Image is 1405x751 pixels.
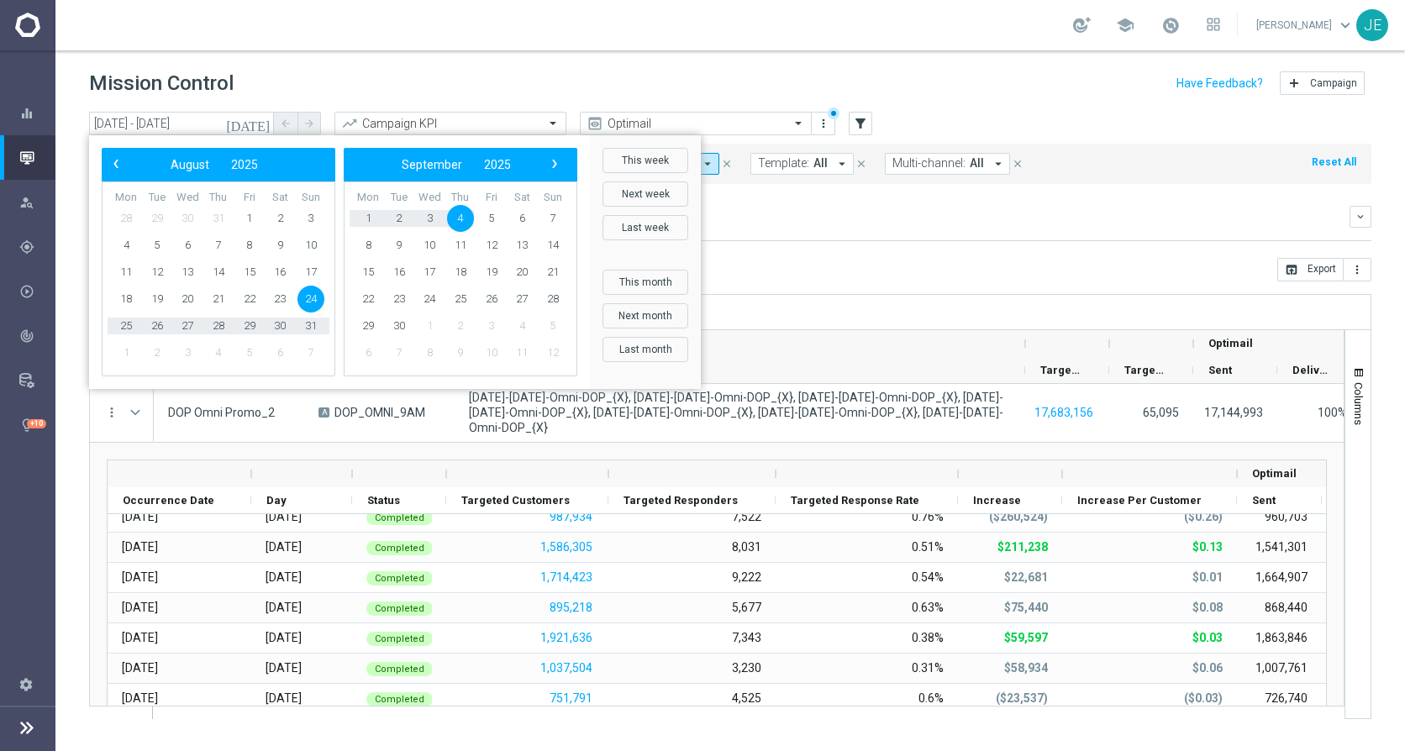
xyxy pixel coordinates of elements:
[391,154,473,176] button: September
[1192,660,1223,675] p: $0.06
[19,373,55,388] div: Data Studio
[1143,406,1179,419] span: 65,095
[355,339,382,366] span: 6
[205,339,232,366] span: 4
[603,148,688,173] button: This week
[1255,13,1356,38] a: [PERSON_NAME]keyboard_arrow_down
[266,286,293,312] span: 23
[205,259,232,286] span: 14
[297,312,324,339] span: 31
[478,205,505,232] span: 5
[732,630,761,645] div: 7,343
[817,117,830,130] i: more_vert
[266,600,302,615] div: Friday
[1287,76,1301,90] i: add
[603,215,688,240] button: Last week
[1208,337,1253,349] span: Optimail
[918,691,944,706] div: 0.6%
[416,312,443,339] span: 1
[912,570,944,585] div: 0.54%
[447,286,474,312] span: 25
[587,115,603,132] i: preview
[90,384,154,443] div: Press SPACE to select this row.
[366,630,433,646] colored-tag: Completed
[1124,364,1165,376] span: Targeted Responders
[111,191,142,205] th: weekday
[815,113,832,134] button: more_vert
[297,286,324,312] span: 24
[414,191,445,205] th: weekday
[603,337,688,362] button: Last month
[539,205,566,232] span: 7
[266,312,293,339] span: 30
[1184,509,1223,524] p: ($0.26)
[603,303,688,328] button: Next month
[461,494,570,507] span: Targeted Customers
[8,662,44,706] div: Settings
[104,405,119,420] button: more_vert
[18,107,55,120] button: equalizer Dashboard
[236,232,263,259] span: 8
[19,328,34,344] i: track_changes
[484,158,511,171] span: 2025
[853,116,868,131] i: filter_alt
[386,205,413,232] span: 2
[416,339,443,366] span: 8
[973,494,1021,507] span: Increase
[266,691,302,706] div: Monday
[297,205,324,232] span: 3
[266,630,302,645] div: Saturday
[205,232,232,259] span: 7
[1352,382,1366,425] span: Columns
[160,154,220,176] button: August
[105,153,127,175] span: ‹
[266,259,293,286] span: 16
[750,153,854,175] button: Template: All arrow_drop_down
[508,339,535,366] span: 11
[384,191,415,205] th: weekday
[266,339,293,366] span: 6
[834,156,850,171] i: arrow_drop_down
[447,205,474,232] span: 4
[174,259,201,286] span: 13
[106,154,323,176] bs-datepicker-navigation-view: ​ ​ ​
[386,312,413,339] span: 30
[416,286,443,312] span: 24
[721,158,733,170] i: close
[539,259,566,286] span: 21
[912,539,944,554] div: 0.51%
[580,112,812,135] ng-select: Optimail
[297,339,324,366] span: 7
[341,115,358,132] i: trending_up
[144,232,171,259] span: 5
[236,205,263,232] span: 1
[732,509,761,524] div: 7,522
[539,537,594,558] button: 1,586,305
[174,232,201,259] span: 6
[1285,263,1298,276] i: open_in_browser
[478,286,505,312] span: 26
[19,91,55,135] div: Dashboard
[892,156,966,171] span: Multi-channel:
[18,151,55,165] div: Mission Control
[265,191,296,205] th: weekday
[1116,16,1134,34] span: school
[1277,262,1371,276] multiple-options-button: Export to CSV
[1252,467,1297,480] span: Optimail
[508,259,535,286] span: 20
[205,205,232,232] span: 31
[603,270,688,295] button: This month
[386,259,413,286] span: 16
[1350,263,1364,276] i: more_vert
[1355,211,1366,223] i: keyboard_arrow_down
[89,135,701,389] bs-daterangepicker-container: calendar
[366,600,433,616] colored-tag: Completed
[1237,563,1322,592] div: 1,664,907
[266,570,302,585] div: Thursday
[1012,158,1023,170] i: close
[1004,600,1048,615] p: $75,440
[813,156,828,171] span: All
[355,286,382,312] span: 22
[144,286,171,312] span: 19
